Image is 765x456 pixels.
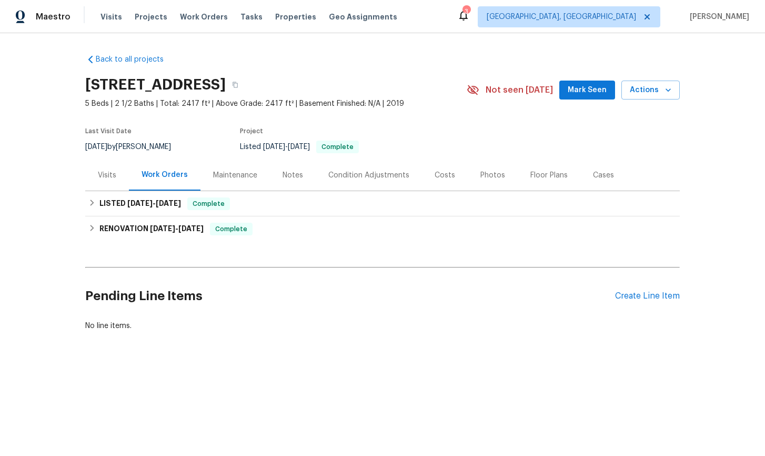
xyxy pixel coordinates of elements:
div: 3 [462,6,470,17]
button: Copy Address [226,75,245,94]
div: Photos [480,170,505,181]
span: Visits [100,12,122,22]
span: [DATE] [288,143,310,151]
span: Complete [188,199,229,209]
div: Notes [283,170,303,181]
a: Back to all projects [85,54,186,65]
button: Mark Seen [559,81,615,100]
span: [DATE] [263,143,285,151]
div: Work Orders [142,170,188,180]
div: No line items. [85,321,680,331]
span: Last Visit Date [85,128,132,134]
span: Listed [240,143,359,151]
h6: RENOVATION [99,223,204,235]
div: Visits [98,170,116,181]
div: Create Line Item [615,291,680,301]
span: [DATE] [127,200,153,207]
h2: Pending Line Items [85,272,615,321]
span: Maestro [36,12,71,22]
span: [DATE] [150,225,175,232]
span: Complete [317,144,358,150]
div: Maintenance [213,170,257,181]
div: RENOVATION [DATE]-[DATE]Complete [85,216,680,242]
span: Complete [211,224,251,234]
span: [PERSON_NAME] [686,12,749,22]
span: Project [240,128,263,134]
div: LISTED [DATE]-[DATE]Complete [85,191,680,216]
span: - [127,200,181,207]
span: Mark Seen [568,84,607,97]
span: Actions [630,84,671,97]
div: Condition Adjustments [328,170,409,181]
h2: [STREET_ADDRESS] [85,80,226,90]
div: by [PERSON_NAME] [85,141,184,153]
span: Tasks [240,13,263,21]
div: Floor Plans [530,170,568,181]
span: Projects [135,12,167,22]
span: Not seen [DATE] [486,85,553,95]
span: - [150,225,204,232]
span: Geo Assignments [329,12,397,22]
button: Actions [621,81,680,100]
h6: LISTED [99,197,181,210]
span: [DATE] [85,143,107,151]
div: Cases [593,170,614,181]
span: [DATE] [178,225,204,232]
span: - [263,143,310,151]
span: 5 Beds | 2 1/2 Baths | Total: 2417 ft² | Above Grade: 2417 ft² | Basement Finished: N/A | 2019 [85,98,467,109]
span: Work Orders [180,12,228,22]
span: [GEOGRAPHIC_DATA], [GEOGRAPHIC_DATA] [487,12,636,22]
span: Properties [275,12,316,22]
div: Costs [435,170,455,181]
span: [DATE] [156,200,181,207]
